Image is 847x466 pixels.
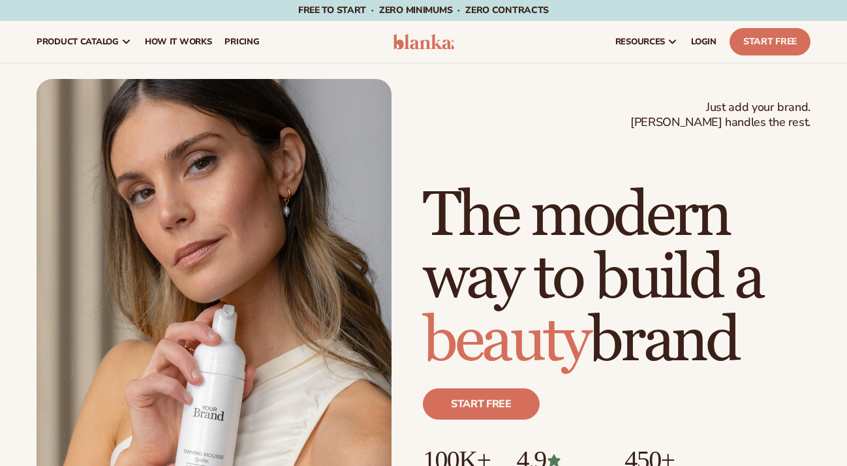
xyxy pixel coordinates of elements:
a: How It Works [138,21,219,63]
span: How It Works [145,37,212,47]
a: product catalog [30,21,138,63]
h1: The modern way to build a brand [423,185,810,373]
a: LOGIN [685,21,723,63]
span: pricing [224,37,259,47]
span: Free to start · ZERO minimums · ZERO contracts [298,4,549,16]
span: beauty [423,303,589,379]
span: LOGIN [691,37,716,47]
span: Just add your brand. [PERSON_NAME] handles the rest. [630,100,810,131]
a: Start Free [730,28,810,55]
a: Start free [423,388,540,420]
a: resources [609,21,685,63]
a: pricing [218,21,266,63]
span: resources [615,37,665,47]
span: product catalog [37,37,119,47]
img: logo [393,34,454,50]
